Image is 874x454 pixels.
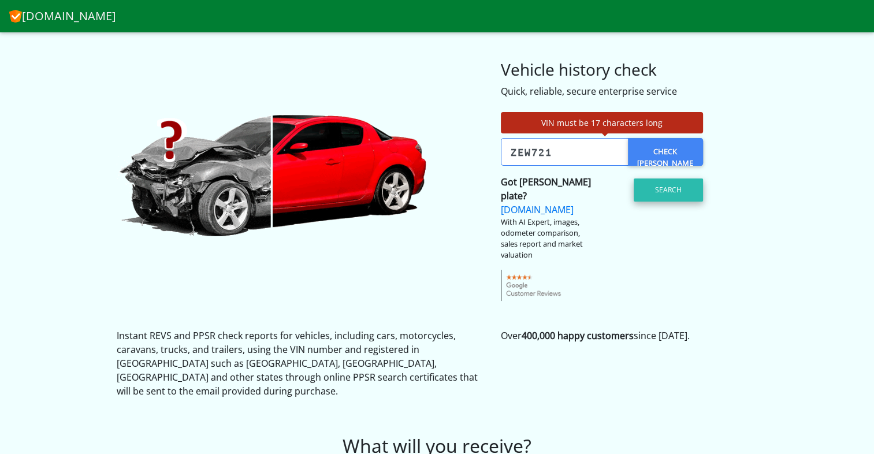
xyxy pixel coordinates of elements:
[501,329,758,343] p: Over since [DATE].
[501,270,567,301] img: gcr-badge-transparent.png.pagespeed.ce.05XcFOhvEz.png
[634,178,703,202] button: Search
[522,329,634,342] strong: 400,000 happy customers
[541,117,663,128] span: VIN must be 17 characters long
[501,60,758,80] h3: Vehicle history check
[501,84,758,98] div: Quick, reliable, secure enterprise service
[117,112,429,239] img: CheckVIN
[501,176,591,202] strong: Got [PERSON_NAME] plate?
[501,203,574,216] a: [DOMAIN_NAME]
[9,5,116,28] a: [DOMAIN_NAME]
[117,329,484,398] p: Instant REVS and PPSR check reports for vehicles, including cars, motorcycles, caravans, trucks, ...
[628,138,703,166] a: Check [PERSON_NAME]?
[501,217,593,261] div: With AI Expert, images, odometer comparison, sales report and market valuation
[9,8,22,23] img: CheckVIN.com.au logo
